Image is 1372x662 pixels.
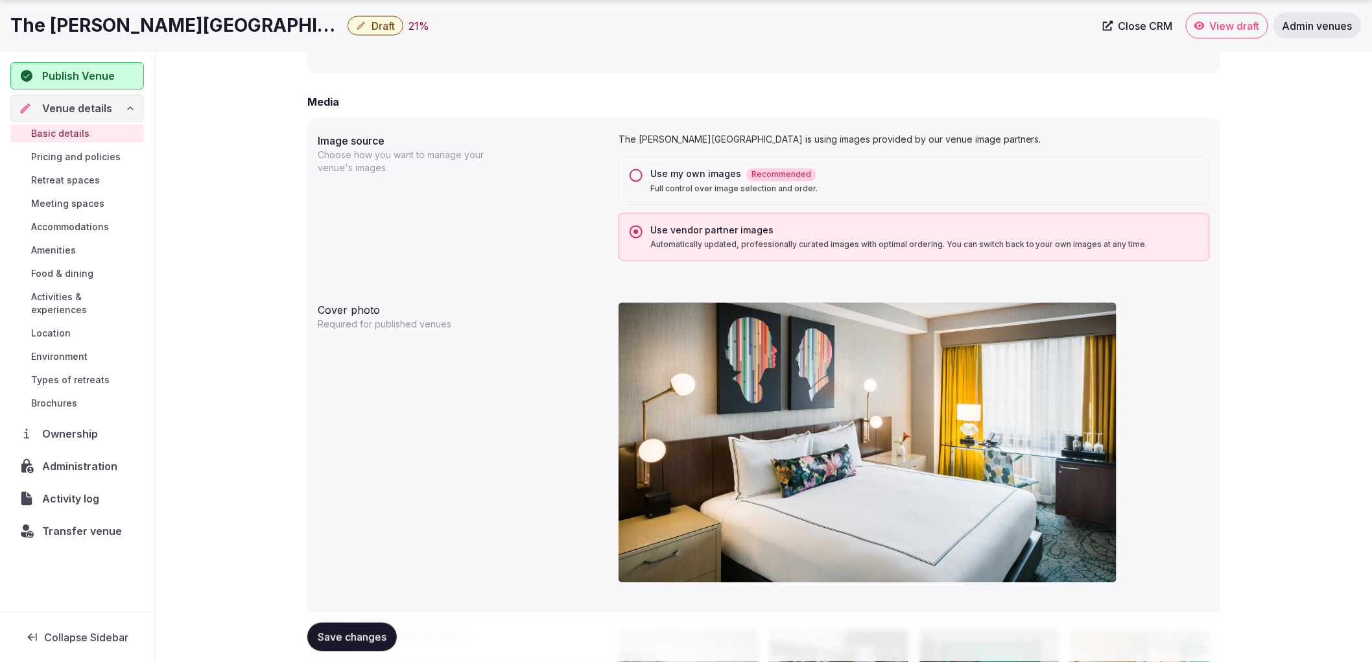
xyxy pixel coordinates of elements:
span: Close CRM [1118,19,1173,32]
a: Activity log [10,485,144,512]
span: Admin venues [1283,19,1353,32]
span: Ownership [42,426,103,442]
span: Transfer venue [42,523,122,539]
span: Accommodations [31,220,109,233]
button: Save changes [307,623,397,652]
a: Meeting spaces [10,195,144,213]
div: Use my own images [650,168,1199,182]
a: Location [10,324,144,342]
span: Draft [372,19,395,32]
span: Food & dining [31,267,93,280]
span: Pricing and policies [31,150,121,163]
a: View draft [1186,13,1268,39]
span: Venue details [42,100,112,116]
span: Recommended [746,169,816,182]
div: Cover photo [318,298,608,318]
a: Administration [10,453,144,480]
a: Close CRM [1095,13,1181,39]
a: Ownership [10,420,144,447]
span: Activities & experiences [31,290,139,316]
a: Food & dining [10,265,144,283]
h2: Media [307,95,339,110]
span: Collapse Sidebar [44,631,128,644]
a: Brochures [10,394,144,412]
span: Environment [31,350,88,363]
div: Use vendor partner images [650,224,1199,237]
span: Types of retreats [31,373,110,386]
span: Activity log [42,491,104,506]
a: Pricing and policies [10,148,144,166]
a: Basic details [10,124,144,143]
button: Draft [348,16,403,36]
h1: The [PERSON_NAME][GEOGRAPHIC_DATA] [10,13,342,38]
span: Meeting spaces [31,197,104,210]
a: Environment [10,348,144,366]
p: Choose how you want to manage your venue's images [318,149,484,175]
p: The [PERSON_NAME][GEOGRAPHIC_DATA] is using images provided by our venue image partners. [619,134,1210,147]
a: Activities & experiences [10,288,144,319]
span: Location [31,327,71,340]
a: Admin venues [1273,13,1362,39]
span: Save changes [318,631,386,644]
div: 21 % [408,18,429,34]
span: Retreat spaces [31,174,100,187]
img: 1_King_Bed_Deluxe_P.jpg [619,303,1117,583]
a: Amenities [10,241,144,259]
button: 21% [408,18,429,34]
span: View draft [1210,19,1260,32]
button: Transfer venue [10,517,144,545]
button: Publish Venue [10,62,144,89]
span: Publish Venue [42,68,115,84]
span: Brochures [31,397,77,410]
button: Collapse Sidebar [10,623,144,652]
label: Image source [318,136,608,147]
span: Administration [42,458,123,474]
p: Required for published venues [318,318,484,331]
span: Amenities [31,244,76,257]
p: Automatically updated, professionally curated images with optimal ordering. You can switch back t... [650,240,1199,250]
a: Types of retreats [10,371,144,389]
p: Full control over image selection and order. [650,184,1199,195]
div: Gallery photos [318,609,608,630]
span: Basic details [31,127,89,140]
a: Accommodations [10,218,144,236]
a: Retreat spaces [10,171,144,189]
